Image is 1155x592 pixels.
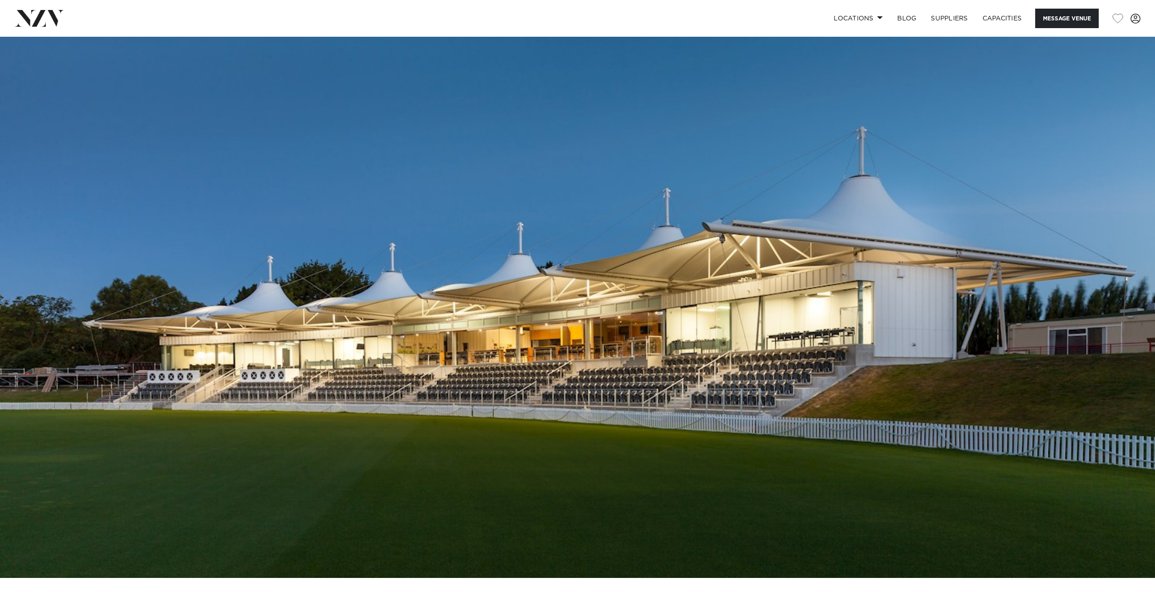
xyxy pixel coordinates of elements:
[890,9,924,28] a: BLOG
[924,9,975,28] a: SUPPLIERS
[1035,9,1099,28] button: Message Venue
[15,10,64,26] img: nzv-logo.png
[826,9,890,28] a: Locations
[975,9,1029,28] a: Capacities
